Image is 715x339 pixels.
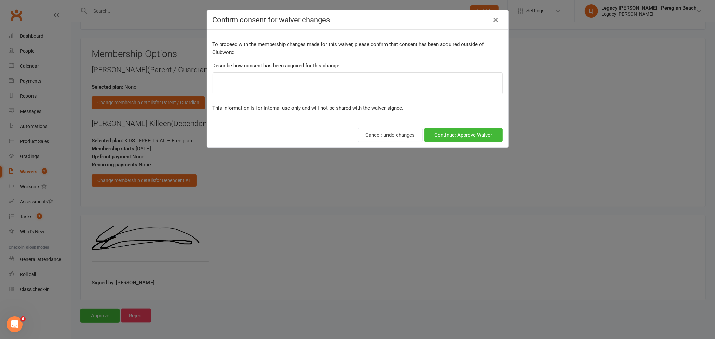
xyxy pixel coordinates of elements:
[424,128,503,142] button: Continue: Approve Waiver
[213,16,330,24] span: Confirm consent for waiver changes
[7,316,23,332] iframe: Intercom live chat
[491,15,501,25] button: Close
[213,62,341,70] label: Describe how consent has been acquired for this change:
[358,128,423,142] button: Cancel: undo changes
[20,316,26,322] span: 6
[213,40,503,56] p: To proceed with the membership changes made for this waiver, please confirm that consent has been...
[213,104,503,112] p: This information is for internal use only and will not be shared with the waiver signee.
